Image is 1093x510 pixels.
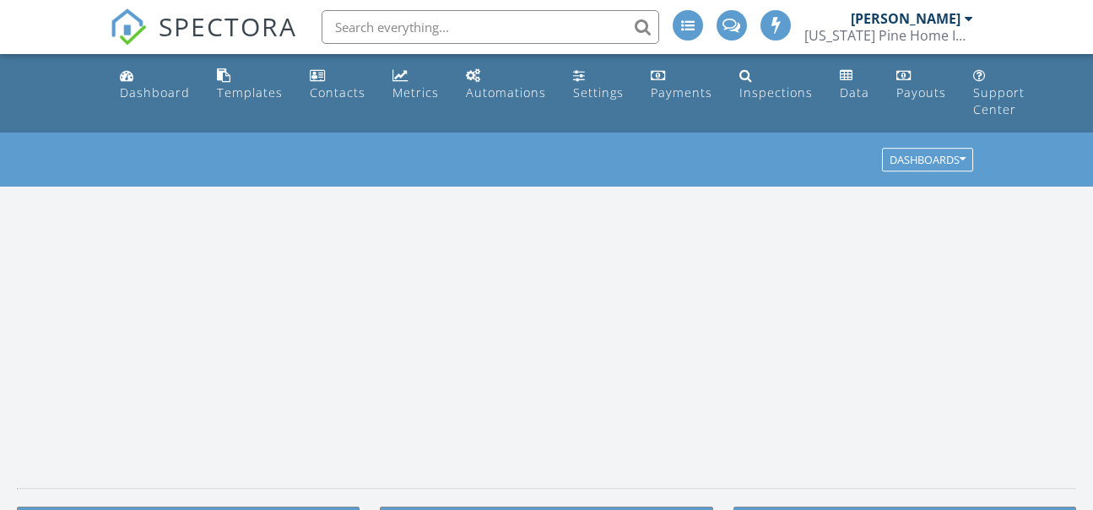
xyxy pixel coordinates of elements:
a: Settings [566,61,630,109]
a: Payments [644,61,719,109]
div: Payments [651,84,712,100]
a: Payouts [890,61,953,109]
a: Dashboard [113,61,197,109]
a: Contacts [303,61,372,109]
div: Inspections [739,84,813,100]
img: The Best Home Inspection Software - Spectora [110,8,147,46]
a: Inspections [733,61,820,109]
a: Data [833,61,876,109]
input: Search everything... [322,10,659,44]
div: Payouts [896,84,946,100]
div: [PERSON_NAME] [851,10,960,27]
div: Contacts [310,84,365,100]
a: Metrics [386,61,446,109]
span: SPECTORA [159,8,297,44]
div: Data [840,84,869,100]
a: Support Center [966,61,1031,126]
div: Georgia Pine Home Inspections [804,27,973,44]
div: Templates [217,84,283,100]
div: Support Center [973,84,1025,117]
div: Metrics [392,84,439,100]
button: Dashboards [882,149,973,172]
div: Settings [573,84,624,100]
a: Templates [210,61,289,109]
div: Automations [466,84,546,100]
div: Dashboard [120,84,190,100]
a: SPECTORA [110,23,297,58]
a: Automations (Advanced) [459,61,553,109]
div: Dashboards [890,155,966,166]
